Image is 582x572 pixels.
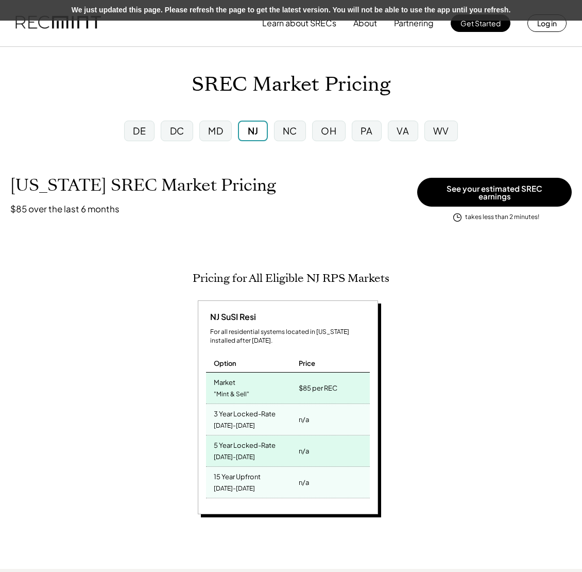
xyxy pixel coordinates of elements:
div: MD [208,124,223,137]
div: VA [397,124,409,137]
div: For all residential systems located in [US_STATE] installed after [DATE]. [210,328,370,345]
img: recmint-logotype%403x.png [15,6,101,41]
button: Learn about SRECs [262,13,336,33]
div: 5 Year Locked-Rate [214,438,276,450]
button: See your estimated SREC earnings [417,178,572,207]
h1: SREC Market Pricing [192,73,390,97]
div: n/a [299,444,309,458]
h1: [US_STATE] SREC Market Pricing [10,175,276,195]
div: Market [214,375,235,387]
div: PA [361,124,373,137]
div: takes less than 2 minutes! [465,213,539,222]
div: 3 Year Locked-Rate [214,407,276,418]
div: n/a [299,475,309,490]
button: Get Started [451,14,510,32]
h3: $85 over the last 6 months [10,203,119,214]
div: [DATE]-[DATE] [214,482,255,496]
div: "Mint & Sell" [214,388,249,401]
div: 15 Year Upfront [214,469,261,481]
div: DE [133,124,146,137]
div: NC [283,124,297,137]
div: NJ [248,124,259,137]
div: n/a [299,412,309,427]
button: Log in [527,14,567,32]
div: WV [433,124,449,137]
div: Option [214,359,236,368]
button: Partnering [394,13,434,33]
div: OH [321,124,336,137]
div: $85 per REC [299,381,337,395]
div: Price [299,359,315,368]
div: [DATE]-[DATE] [214,419,255,433]
div: NJ SuSI Resi [206,311,256,323]
button: About [353,13,377,33]
div: DC [170,124,184,137]
h2: Pricing for All Eligible NJ RPS Markets [193,272,389,285]
div: [DATE]-[DATE] [214,450,255,464]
